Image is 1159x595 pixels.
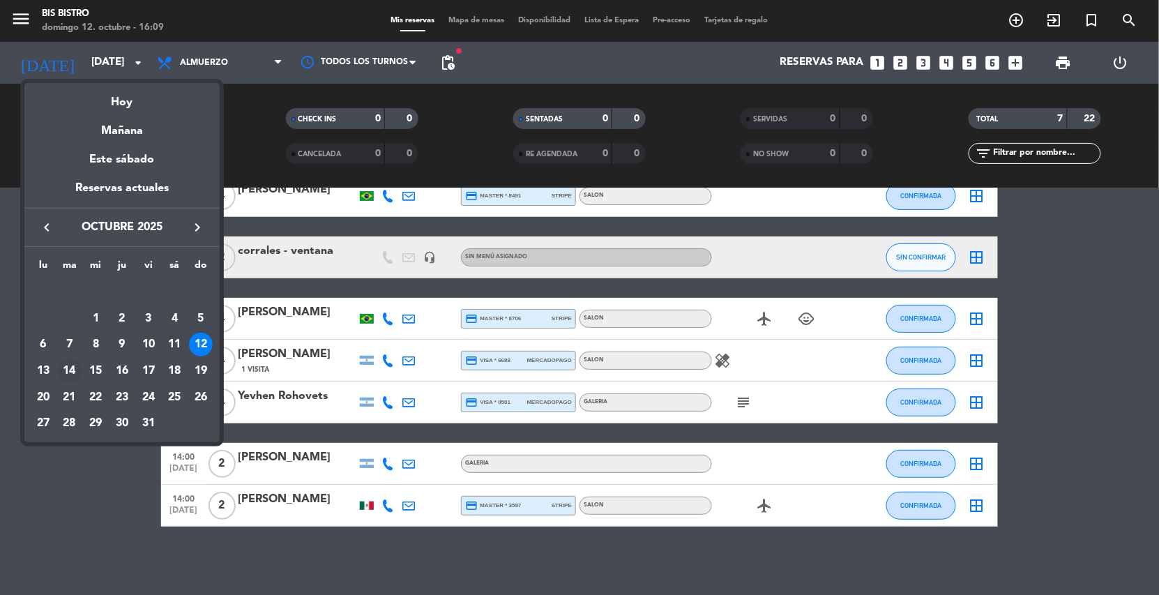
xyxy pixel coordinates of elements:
th: sábado [162,257,188,279]
button: keyboard_arrow_left [34,218,59,236]
div: 7 [58,333,82,356]
th: viernes [135,257,162,279]
div: 31 [137,412,160,435]
th: jueves [109,257,135,279]
td: 18 de octubre de 2025 [162,358,188,384]
div: 20 [31,386,55,409]
td: 27 de octubre de 2025 [30,410,56,437]
td: 22 de octubre de 2025 [82,384,109,411]
td: 6 de octubre de 2025 [30,331,56,358]
td: 5 de octubre de 2025 [188,306,214,332]
td: 23 de octubre de 2025 [109,384,135,411]
td: 4 de octubre de 2025 [162,306,188,332]
td: 3 de octubre de 2025 [135,306,162,332]
i: keyboard_arrow_left [38,219,55,236]
div: 9 [110,333,134,356]
div: 17 [137,359,160,383]
td: 16 de octubre de 2025 [109,358,135,384]
div: 13 [31,359,55,383]
div: Hoy [24,83,220,112]
div: 6 [31,333,55,356]
td: 10 de octubre de 2025 [135,331,162,358]
div: 29 [84,412,107,435]
div: 30 [110,412,134,435]
div: 19 [189,359,213,383]
div: 21 [58,386,82,409]
span: octubre 2025 [59,218,185,236]
div: 24 [137,386,160,409]
div: 2 [110,307,134,331]
td: 30 de octubre de 2025 [109,410,135,437]
td: 20 de octubre de 2025 [30,384,56,411]
td: 24 de octubre de 2025 [135,384,162,411]
td: 25 de octubre de 2025 [162,384,188,411]
th: domingo [188,257,214,279]
div: 11 [162,333,186,356]
td: 21 de octubre de 2025 [56,384,83,411]
div: Mañana [24,112,220,140]
td: 17 de octubre de 2025 [135,358,162,384]
th: lunes [30,257,56,279]
td: 9 de octubre de 2025 [109,331,135,358]
td: 2 de octubre de 2025 [109,306,135,332]
button: keyboard_arrow_right [185,218,210,236]
div: 1 [84,307,107,331]
div: 4 [162,307,186,331]
td: 29 de octubre de 2025 [82,410,109,437]
div: 18 [162,359,186,383]
div: 8 [84,333,107,356]
div: 22 [84,386,107,409]
div: 10 [137,333,160,356]
td: OCT. [30,279,214,306]
th: miércoles [82,257,109,279]
td: 14 de octubre de 2025 [56,358,83,384]
div: 15 [84,359,107,383]
div: 25 [162,386,186,409]
th: martes [56,257,83,279]
div: 23 [110,386,134,409]
div: Reservas actuales [24,179,220,208]
td: 26 de octubre de 2025 [188,384,214,411]
div: 14 [58,359,82,383]
td: 11 de octubre de 2025 [162,331,188,358]
td: 7 de octubre de 2025 [56,331,83,358]
td: 13 de octubre de 2025 [30,358,56,384]
i: keyboard_arrow_right [189,219,206,236]
div: 5 [189,307,213,331]
div: 12 [189,333,213,356]
td: 15 de octubre de 2025 [82,358,109,384]
div: 26 [189,386,213,409]
td: 8 de octubre de 2025 [82,331,109,358]
td: 19 de octubre de 2025 [188,358,214,384]
div: 3 [137,307,160,331]
div: 28 [58,412,82,435]
div: 27 [31,412,55,435]
td: 28 de octubre de 2025 [56,410,83,437]
div: Este sábado [24,140,220,179]
td: 1 de octubre de 2025 [82,306,109,332]
td: 31 de octubre de 2025 [135,410,162,437]
div: 16 [110,359,134,383]
td: 12 de octubre de 2025 [188,331,214,358]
